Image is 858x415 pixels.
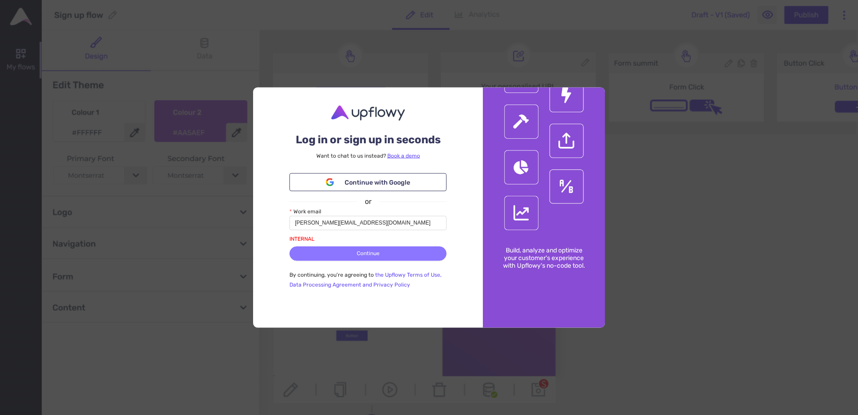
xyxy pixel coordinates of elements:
a: the Upflowy Terms of Use, Data Processing Agreement and Privacy Policy [289,271,442,287]
div: Log in or sign up in seconds [289,124,447,149]
input: Work email [289,216,447,230]
a: Book a demo [387,153,420,159]
div: INTERNAL [289,234,447,243]
span: Continue [357,249,380,258]
p: Build, analyze and optimize your customer's experience with Upflowy's no-code tool. [483,233,605,283]
p: By continuing, you're agreeing to [289,269,447,289]
button: Continue [289,246,447,260]
img: Featured [501,88,587,233]
span: Continue with Google [345,177,410,187]
span: or [358,196,379,207]
label: Work email [289,207,321,216]
div: Want to chat to us instead? [289,149,447,161]
img: Upflowy logo [330,106,406,121]
button: Continue with Google [289,173,447,191]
